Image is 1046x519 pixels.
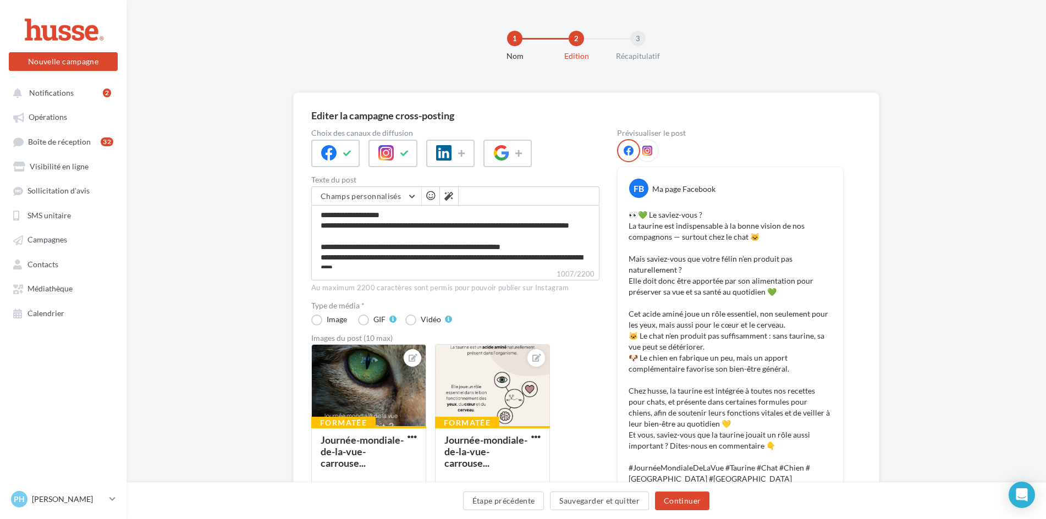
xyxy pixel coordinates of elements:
[7,82,115,102] button: Notifications 2
[655,492,709,510] button: Continuer
[9,489,118,510] a: PH [PERSON_NAME]
[7,303,120,323] a: Calendrier
[480,51,550,62] div: Nom
[7,229,120,249] a: Campagnes
[652,184,715,195] div: Ma page Facebook
[435,417,499,429] div: Formatée
[507,31,522,46] div: 1
[32,494,105,505] p: [PERSON_NAME]
[101,137,113,146] div: 32
[14,494,25,505] span: PH
[9,52,118,71] button: Nouvelle campagne
[29,113,67,122] span: Opérations
[327,316,347,323] div: Image
[7,180,120,200] a: Sollicitation d'avis
[27,211,71,220] span: SMS unitaire
[30,162,89,171] span: Visibilité en ligne
[27,259,58,269] span: Contacts
[7,205,120,225] a: SMS unitaire
[7,254,120,274] a: Contacts
[7,131,120,152] a: Boîte de réception32
[27,308,64,318] span: Calendrier
[541,51,612,62] div: Edition
[311,268,599,280] label: 1007/2200
[311,176,599,184] label: Texte du post
[311,302,599,310] label: Type de média *
[27,186,90,196] span: Sollicitation d'avis
[27,284,73,294] span: Médiathèque
[630,31,646,46] div: 3
[103,89,111,97] div: 2
[27,235,67,245] span: Campagnes
[321,434,404,469] div: Journée-mondiale-de-la-vue-carrouse...
[7,278,120,298] a: Médiathèque
[629,179,648,198] div: FB
[321,191,401,201] span: Champs personnalisés
[7,107,120,126] a: Opérations
[311,334,599,342] div: Images du post (10 max)
[312,187,421,206] button: Champs personnalisés
[373,316,386,323] div: GIF
[7,156,120,176] a: Visibilité en ligne
[603,51,673,62] div: Récapitulatif
[617,129,844,137] div: Prévisualiser le post
[569,31,584,46] div: 2
[444,434,527,469] div: Journée-mondiale-de-la-vue-carrouse...
[311,283,599,293] div: Au maximum 2200 caractères sont permis pour pouvoir publier sur Instagram
[311,129,599,137] label: Choix des canaux de diffusion
[1009,482,1035,508] div: Open Intercom Messenger
[28,137,91,146] span: Boîte de réception
[311,111,454,120] div: Editer la campagne cross-posting
[629,209,832,484] p: 👀💚 Le saviez-vous ? La taurine est indispensable à la bonne vision de nos compagnons — surtout ch...
[421,316,441,323] div: Vidéo
[311,417,376,429] div: Formatée
[463,492,544,510] button: Étape précédente
[29,88,74,97] span: Notifications
[550,492,649,510] button: Sauvegarder et quitter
